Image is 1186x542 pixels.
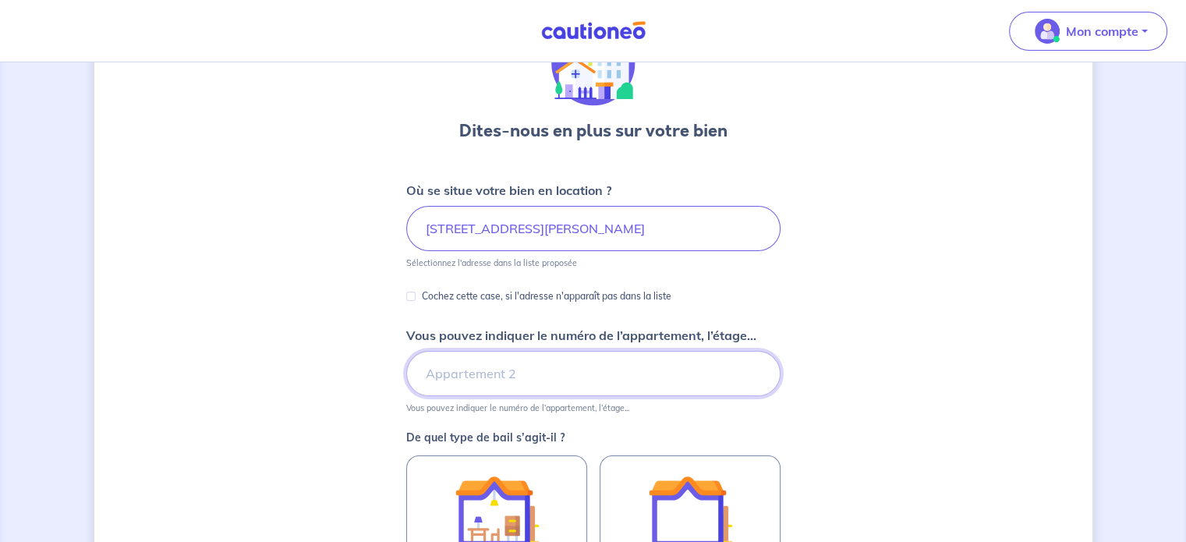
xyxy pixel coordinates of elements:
h3: Dites-nous en plus sur votre bien [459,119,728,143]
p: Vous pouvez indiquer le numéro de l’appartement, l’étage... [406,402,629,413]
img: illu_account_valid_menu.svg [1035,19,1060,44]
p: Où se situe votre bien en location ? [406,181,611,200]
img: Cautioneo [535,21,652,41]
img: illu_houses.svg [551,22,635,106]
input: 2 rue de paris, 59000 lille [406,206,781,251]
p: Mon compte [1066,22,1138,41]
input: Appartement 2 [406,351,781,396]
p: Cochez cette case, si l'adresse n'apparaît pas dans la liste [422,287,671,306]
button: illu_account_valid_menu.svgMon compte [1009,12,1167,51]
p: Vous pouvez indiquer le numéro de l’appartement, l’étage... [406,326,756,345]
p: Sélectionnez l'adresse dans la liste proposée [406,257,577,268]
p: De quel type de bail s’agit-il ? [406,432,781,443]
